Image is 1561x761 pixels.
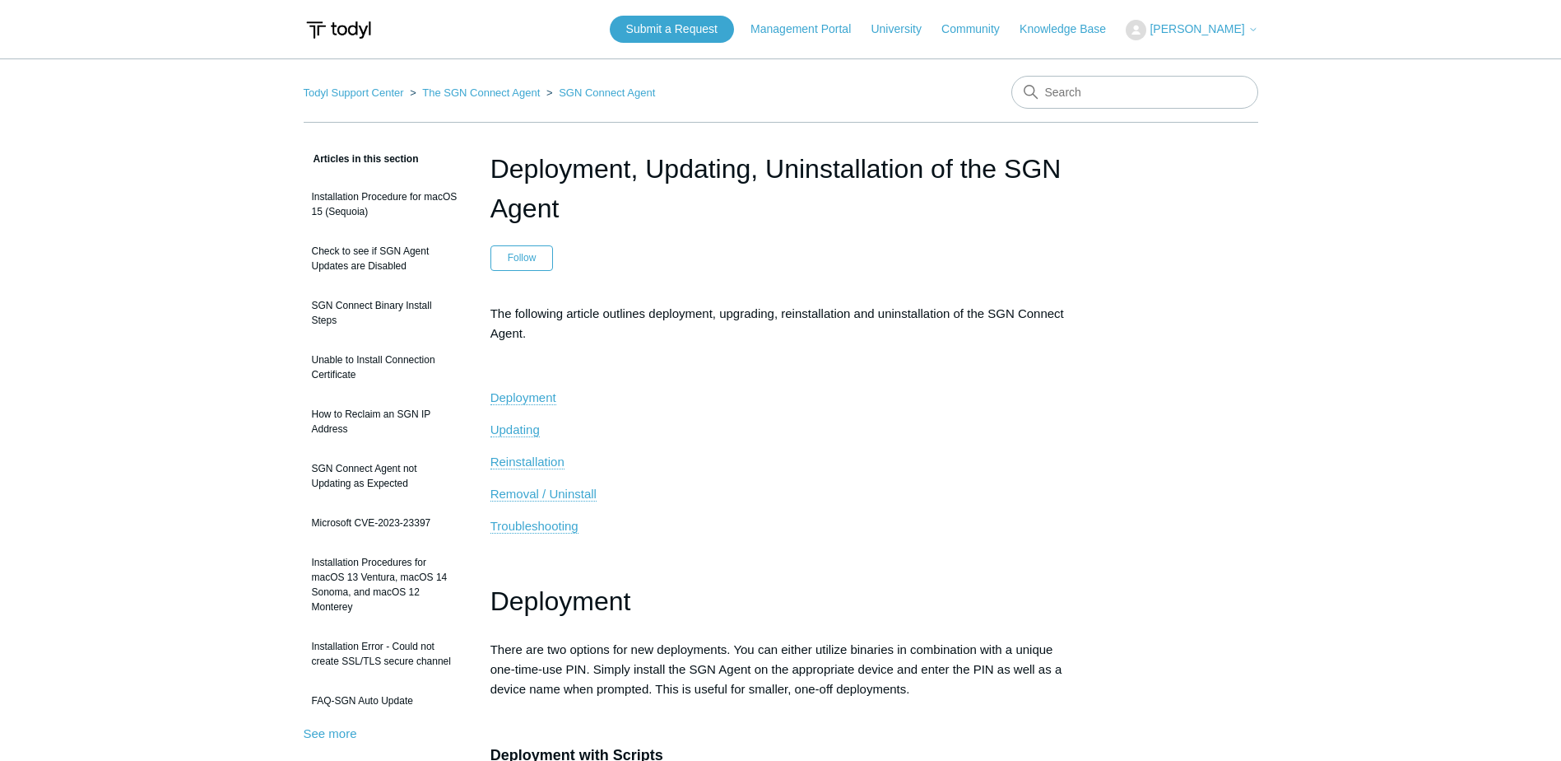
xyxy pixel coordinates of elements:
[304,726,357,740] a: See more
[490,423,540,437] a: Updating
[490,487,597,501] span: Removal / Uninstall
[490,487,597,502] a: Removal / Uninstall
[304,181,466,227] a: Installation Procedure for macOS 15 (Sequoia)
[490,390,556,405] a: Deployment
[490,455,564,469] a: Reinstallation
[304,344,466,390] a: Unable to Install Connection Certificate
[559,86,655,99] a: SGN Connect Agent
[304,86,407,99] li: Todyl Support Center
[490,149,1071,228] h1: Deployment, Updating, Uninstallation of the SGN Agent
[1011,76,1258,109] input: Search
[490,519,578,534] a: Troubleshooting
[304,453,466,499] a: SGN Connect Agent not Updating as Expected
[490,245,554,270] button: Follow Article
[1020,21,1122,38] a: Knowledge Base
[490,455,564,469] span: Reinstallation
[1126,20,1257,40] button: [PERSON_NAME]
[1150,22,1244,35] span: [PERSON_NAME]
[490,390,556,404] span: Deployment
[304,547,466,623] a: Installation Procedures for macOS 13 Ventura, macOS 14 Sonoma, and macOS 12 Monterey
[304,507,466,539] a: Microsoft CVE-2023-23397
[490,306,1064,340] span: The following article outlines deployment, upgrading, reinstallation and uninstallation of the SG...
[304,631,466,677] a: Installation Error - Could not create SSL/TLS secure channel
[941,21,1016,38] a: Community
[304,290,466,336] a: SGN Connect Binary Install Steps
[422,86,540,99] a: The SGN Connect Agent
[304,236,466,282] a: Check to see if SGN Agent Updates are Disabled
[304,153,419,165] span: Articles in this section
[610,16,734,43] a: Submit a Request
[490,642,1062,696] span: There are two options for new deployments. You can either utilize binaries in combination with a ...
[543,86,655,99] li: SGN Connect Agent
[304,685,466,717] a: FAQ-SGN Auto Update
[750,21,867,38] a: Management Portal
[490,586,631,616] span: Deployment
[871,21,937,38] a: University
[490,423,540,437] span: Updating
[407,86,543,99] li: The SGN Connect Agent
[304,86,404,99] a: Todyl Support Center
[304,15,374,45] img: Todyl Support Center Help Center home page
[304,399,466,445] a: How to Reclaim an SGN IP Address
